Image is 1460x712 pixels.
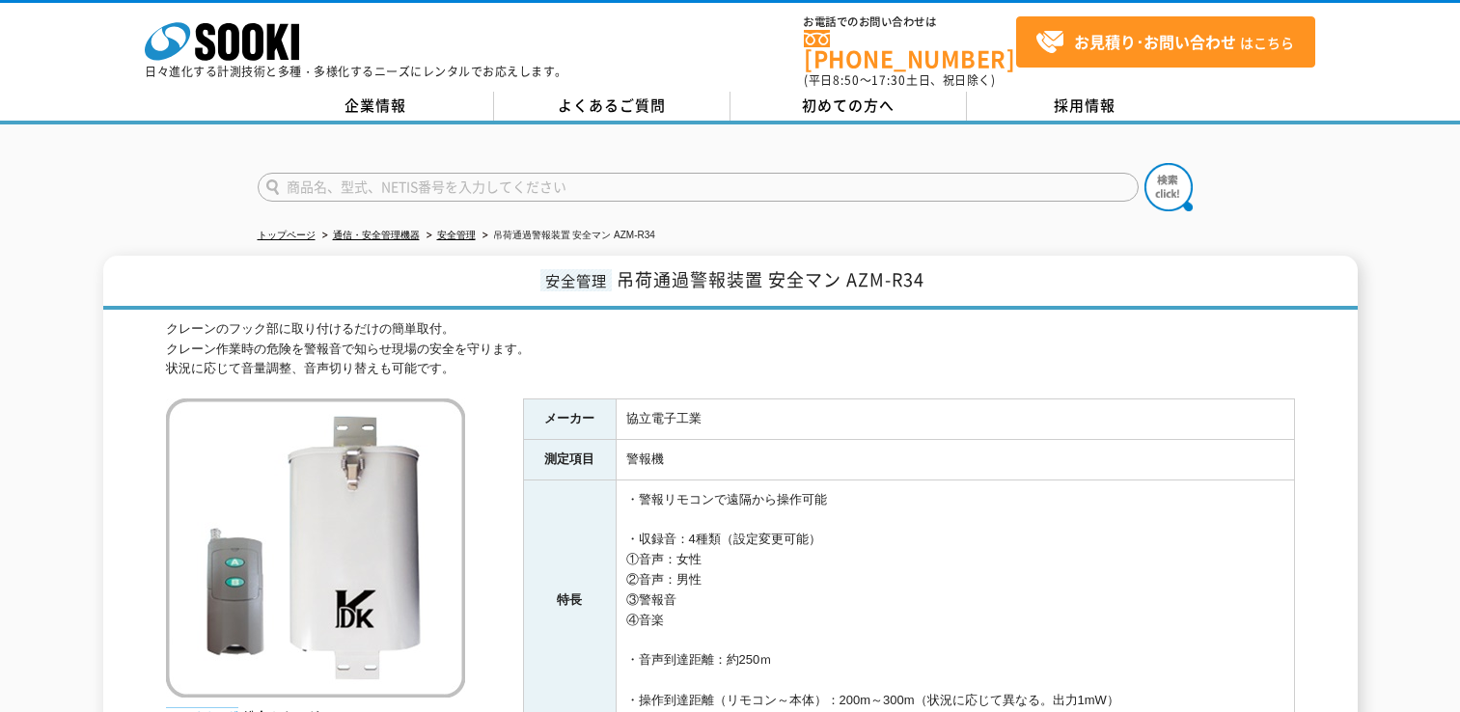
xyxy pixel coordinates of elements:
[479,226,655,246] li: 吊荷通過警報装置 安全マン AZM-R34
[145,66,567,77] p: 日々進化する計測技術と多種・多様化するニーズにレンタルでお応えします。
[437,230,476,240] a: 安全管理
[540,269,612,291] span: 安全管理
[1074,30,1236,53] strong: お見積り･お問い合わせ
[523,399,616,440] th: メーカー
[166,398,465,698] img: 吊荷通過警報装置 安全マン AZM-R34
[258,230,316,240] a: トップページ
[730,92,967,121] a: 初めての方へ
[166,319,1295,379] div: クレーンのフック部に取り付けるだけの簡単取付。 クレーン作業時の危険を警報音で知らせ現場の安全を守ります。 状況に応じて音量調整、音声切り替えも可能です。
[804,30,1016,69] a: [PHONE_NUMBER]
[494,92,730,121] a: よくあるご質問
[523,440,616,480] th: 測定項目
[617,266,924,292] span: 吊荷通過警報装置 安全マン AZM-R34
[258,173,1139,202] input: 商品名、型式、NETIS番号を入力してください
[804,16,1016,28] span: お電話でのお問い合わせは
[616,399,1294,440] td: 協立電子工業
[1016,16,1315,68] a: お見積り･お問い合わせはこちら
[258,92,494,121] a: 企業情報
[967,92,1203,121] a: 採用情報
[333,230,420,240] a: 通信・安全管理機器
[1035,28,1294,57] span: はこちら
[833,71,860,89] span: 8:50
[802,95,895,116] span: 初めての方へ
[1144,163,1193,211] img: btn_search.png
[871,71,906,89] span: 17:30
[804,71,995,89] span: (平日 ～ 土日、祝日除く)
[616,440,1294,480] td: 警報機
